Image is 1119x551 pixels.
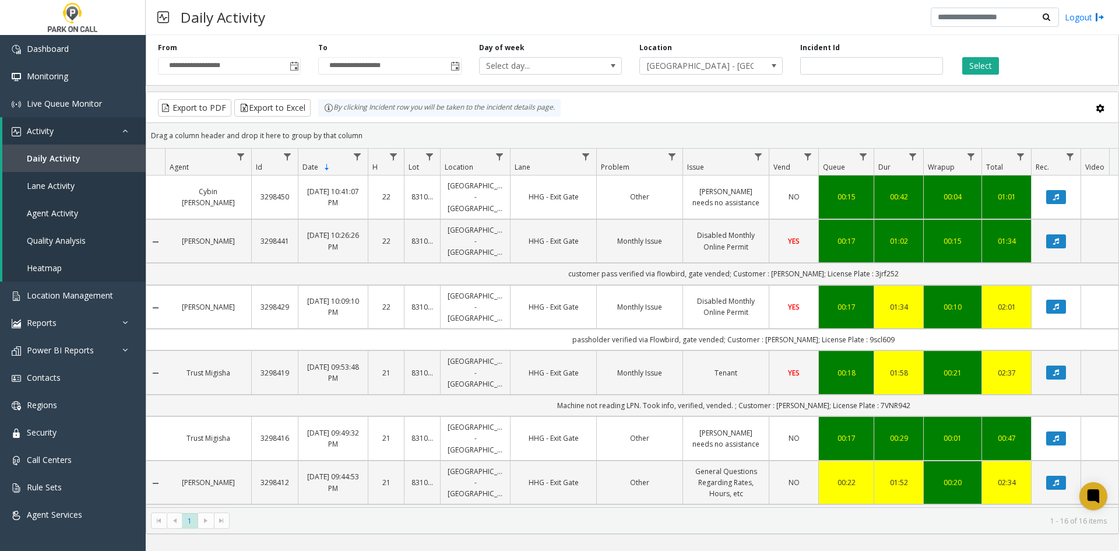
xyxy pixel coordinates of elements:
[305,427,361,450] a: [DATE] 09:49:32 PM
[931,367,974,378] a: 00:21
[518,477,589,488] a: HHG - Exit Gate
[989,367,1024,378] a: 02:37
[411,367,433,378] a: 831001
[27,509,82,520] span: Agent Services
[27,427,57,438] span: Security
[905,149,921,164] a: Dur Filter Menu
[12,72,21,82] img: 'icon'
[305,296,361,318] a: [DATE] 10:09:10 PM
[259,191,291,202] a: 3298450
[518,433,589,444] a: HHG - Exit Gate
[931,191,974,202] a: 00:04
[826,477,867,488] div: 00:22
[375,236,397,247] a: 22
[492,149,508,164] a: Location Filter Menu
[789,478,800,487] span: NO
[259,367,291,378] a: 3298419
[27,125,54,136] span: Activity
[856,149,871,164] a: Queue Filter Menu
[690,427,762,450] a: [PERSON_NAME] needs no assistance
[256,162,262,172] span: Id
[826,433,867,444] a: 00:17
[170,162,189,172] span: Agent
[409,162,419,172] span: Lot
[776,236,811,247] a: YES
[826,191,867,202] a: 00:15
[411,301,433,313] a: 831001
[172,477,244,488] a: [PERSON_NAME]
[259,236,291,247] a: 3298441
[172,186,244,208] a: Cybin [PERSON_NAME]
[27,153,80,164] span: Daily Activity
[172,301,244,313] a: [PERSON_NAME]
[604,191,675,202] a: Other
[158,43,177,53] label: From
[146,368,165,378] a: Collapse Details
[158,99,231,117] button: Export to PDF
[12,456,21,465] img: 'icon'
[27,317,57,328] span: Reports
[826,236,867,247] div: 00:17
[324,103,333,113] img: infoIcon.svg
[881,301,916,313] div: 01:34
[411,477,433,488] a: 831001
[601,162,629,172] span: Problem
[1065,11,1104,23] a: Logout
[788,236,800,246] span: YES
[518,367,589,378] a: HHG - Exit Gate
[480,58,593,74] span: Select day...
[1036,162,1049,172] span: Rec.
[280,149,295,164] a: Id Filter Menu
[27,208,78,219] span: Agent Activity
[175,3,271,31] h3: Daily Activity
[411,191,433,202] a: 831001
[518,301,589,313] a: HHG - Exit Gate
[773,162,790,172] span: Vend
[2,145,146,172] a: Daily Activity
[826,301,867,313] div: 00:17
[1085,162,1104,172] span: Video
[448,466,503,500] a: [GEOGRAPHIC_DATA] - [GEOGRAPHIC_DATA]
[448,356,503,389] a: [GEOGRAPHIC_DATA] - [GEOGRAPHIC_DATA]
[989,301,1024,313] div: 02:01
[12,45,21,54] img: 'icon'
[690,367,762,378] a: Tenant
[962,57,999,75] button: Select
[27,98,102,109] span: Live Queue Monitor
[27,71,68,82] span: Monitoring
[789,192,800,202] span: NO
[146,237,165,247] a: Collapse Details
[881,433,916,444] a: 00:29
[789,433,800,443] span: NO
[518,191,589,202] a: HHG - Exit Gate
[305,471,361,493] a: [DATE] 09:44:53 PM
[604,236,675,247] a: Monthly Issue
[515,162,530,172] span: Lane
[751,149,766,164] a: Issue Filter Menu
[800,43,840,53] label: Incident Id
[989,236,1024,247] a: 01:34
[931,301,974,313] div: 00:10
[422,149,438,164] a: Lot Filter Menu
[776,433,811,444] a: NO
[989,433,1024,444] a: 00:47
[881,367,916,378] div: 01:58
[12,346,21,356] img: 'icon'
[826,367,867,378] div: 00:18
[2,254,146,282] a: Heatmap
[12,511,21,520] img: 'icon'
[172,236,244,247] a: [PERSON_NAME]
[448,224,503,258] a: [GEOGRAPHIC_DATA] - [GEOGRAPHIC_DATA]
[448,290,503,324] a: [GEOGRAPHIC_DATA] - [GEOGRAPHIC_DATA]
[690,230,762,252] a: Disabled Monthly Online Permit
[146,149,1118,507] div: Data table
[12,483,21,493] img: 'icon'
[800,149,816,164] a: Vend Filter Menu
[776,477,811,488] a: NO
[2,172,146,199] a: Lane Activity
